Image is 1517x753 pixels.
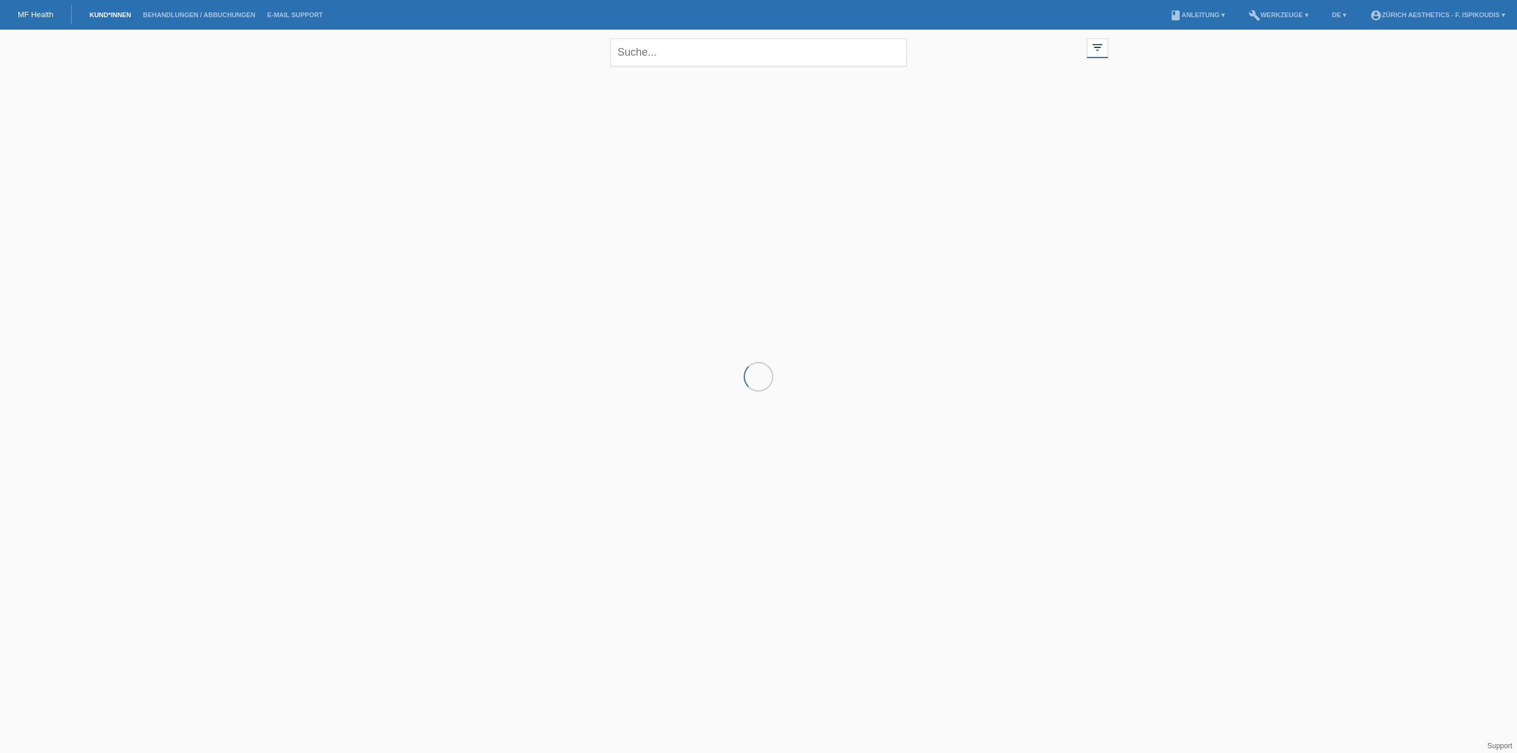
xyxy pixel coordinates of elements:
[1249,9,1260,21] i: build
[1243,11,1314,18] a: buildWerkzeuge ▾
[610,39,907,66] input: Suche...
[1364,11,1511,18] a: account_circleZürich Aesthetics - F. Ispikoudis ▾
[1326,11,1352,18] a: DE ▾
[1370,9,1382,21] i: account_circle
[261,11,329,18] a: E-Mail Support
[1170,9,1182,21] i: book
[1164,11,1231,18] a: bookAnleitung ▾
[84,11,137,18] a: Kund*innen
[1091,41,1104,54] i: filter_list
[137,11,261,18] a: Behandlungen / Abbuchungen
[1487,742,1512,750] a: Support
[18,10,53,19] a: MF Health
